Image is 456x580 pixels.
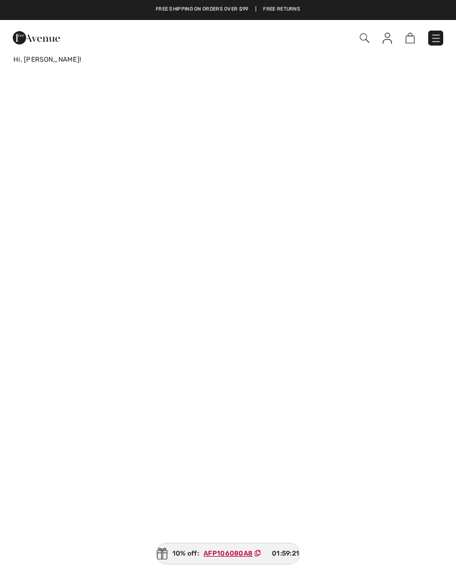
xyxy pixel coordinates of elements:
img: Shopping Bag [405,33,415,43]
img: Search [360,33,369,43]
img: My Info [383,33,392,44]
a: Hi, [PERSON_NAME]! [4,54,452,64]
img: Menu [430,33,442,44]
a: Free shipping on orders over $99 [156,6,249,13]
a: Free Returns [263,6,300,13]
span: Hi, [PERSON_NAME]! [13,56,81,63]
span: | [255,6,256,13]
img: Gift.svg [157,548,168,559]
img: 1ère Avenue [13,27,60,49]
ins: AFP106080A8 [204,549,252,557]
span: 01:59:21 [272,548,299,558]
div: 10% off: [156,543,300,564]
a: 1ère Avenue [13,32,60,42]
